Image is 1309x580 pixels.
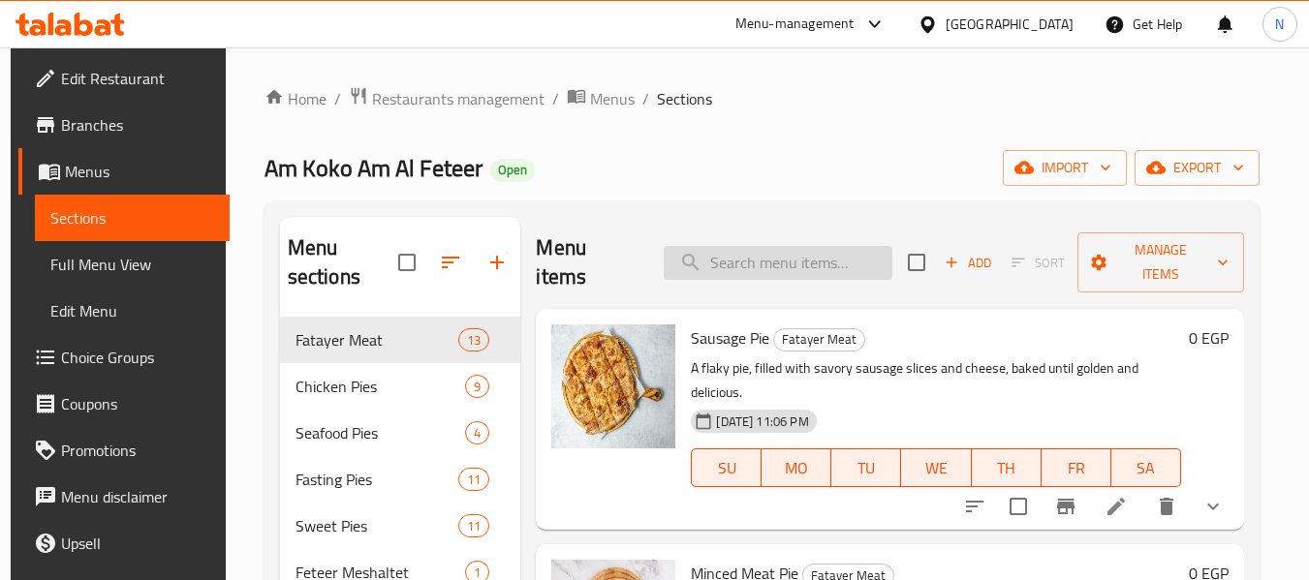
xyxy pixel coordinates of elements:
[387,242,427,283] span: Select all sections
[831,448,901,487] button: TU
[474,239,520,286] button: Add section
[1150,156,1244,180] span: export
[296,514,458,537] span: Sweet Pies
[1093,238,1229,287] span: Manage items
[901,448,971,487] button: WE
[1042,448,1111,487] button: FR
[349,86,545,111] a: Restaurants management
[296,421,466,444] span: Seafood Pies
[296,328,458,351] span: Fatayer Meat
[65,160,214,183] span: Menus
[839,454,893,482] span: TU
[35,241,230,288] a: Full Menu View
[551,324,675,448] img: Sausage Pie
[265,86,1260,111] nav: breadcrumb
[691,323,769,352] span: Sausage Pie
[1189,324,1229,351] h6: 0 EGP
[466,378,488,396] span: 9
[708,412,816,431] span: [DATE] 11:06 PM
[280,363,521,410] div: Chicken Pies9
[18,55,230,102] a: Edit Restaurant
[951,483,998,530] button: sort-choices
[657,87,712,110] span: Sections
[1049,454,1104,482] span: FR
[459,517,488,535] span: 11
[642,87,649,110] li: /
[567,86,635,111] a: Menus
[1043,483,1089,530] button: Branch-specific-item
[691,356,1180,405] p: A flaky pie, filled with savory sausage slices and cheese, baked until golden and delicious.
[61,439,214,462] span: Promotions
[552,87,559,110] li: /
[1190,483,1236,530] button: show more
[458,514,489,537] div: items
[61,346,214,369] span: Choice Groups
[1077,232,1244,292] button: Manage items
[465,375,489,398] div: items
[18,473,230,520] a: Menu disclaimer
[35,288,230,334] a: Edit Menu
[18,520,230,566] a: Upsell
[1003,150,1127,186] button: import
[50,299,214,322] span: Edit Menu
[459,331,488,350] span: 13
[372,87,545,110] span: Restaurants management
[1018,156,1111,180] span: import
[773,328,865,351] div: Fatayer Meat
[280,456,521,503] div: Fasting Pies11
[536,233,639,291] h2: Menu items
[18,381,230,427] a: Coupons
[61,485,214,508] span: Menu disclaimer
[280,410,521,456] div: Seafood Pies4
[590,87,635,110] span: Menus
[490,162,535,178] span: Open
[265,146,483,190] span: Am Koko Am Al Feteer
[334,87,341,110] li: /
[937,248,999,278] span: Add item
[18,148,230,195] a: Menus
[18,334,230,381] a: Choice Groups
[280,503,521,549] div: Sweet Pies11
[61,113,214,137] span: Branches
[61,392,214,415] span: Coupons
[466,424,488,443] span: 4
[490,159,535,182] div: Open
[427,239,474,286] span: Sort sections
[998,486,1039,527] span: Select to update
[18,102,230,148] a: Branches
[61,532,214,555] span: Upsell
[18,427,230,473] a: Promotions
[296,468,458,491] span: Fasting Pies
[1111,448,1181,487] button: SA
[735,13,855,36] div: Menu-management
[1201,495,1225,518] svg: Show Choices
[762,448,831,487] button: MO
[35,195,230,241] a: Sections
[458,328,489,351] div: items
[972,448,1042,487] button: TH
[980,454,1034,482] span: TH
[999,248,1077,278] span: Select section first
[459,471,488,489] span: 11
[50,253,214,276] span: Full Menu View
[465,421,489,444] div: items
[769,454,824,482] span: MO
[50,206,214,229] span: Sections
[265,87,327,110] a: Home
[937,248,999,278] button: Add
[1119,454,1173,482] span: SA
[1275,14,1284,35] span: N
[1135,150,1260,186] button: export
[1143,483,1190,530] button: delete
[1105,495,1128,518] a: Edit menu item
[296,375,466,398] span: Chicken Pies
[909,454,963,482] span: WE
[458,468,489,491] div: items
[691,448,762,487] button: SU
[774,328,864,351] span: Fatayer Meat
